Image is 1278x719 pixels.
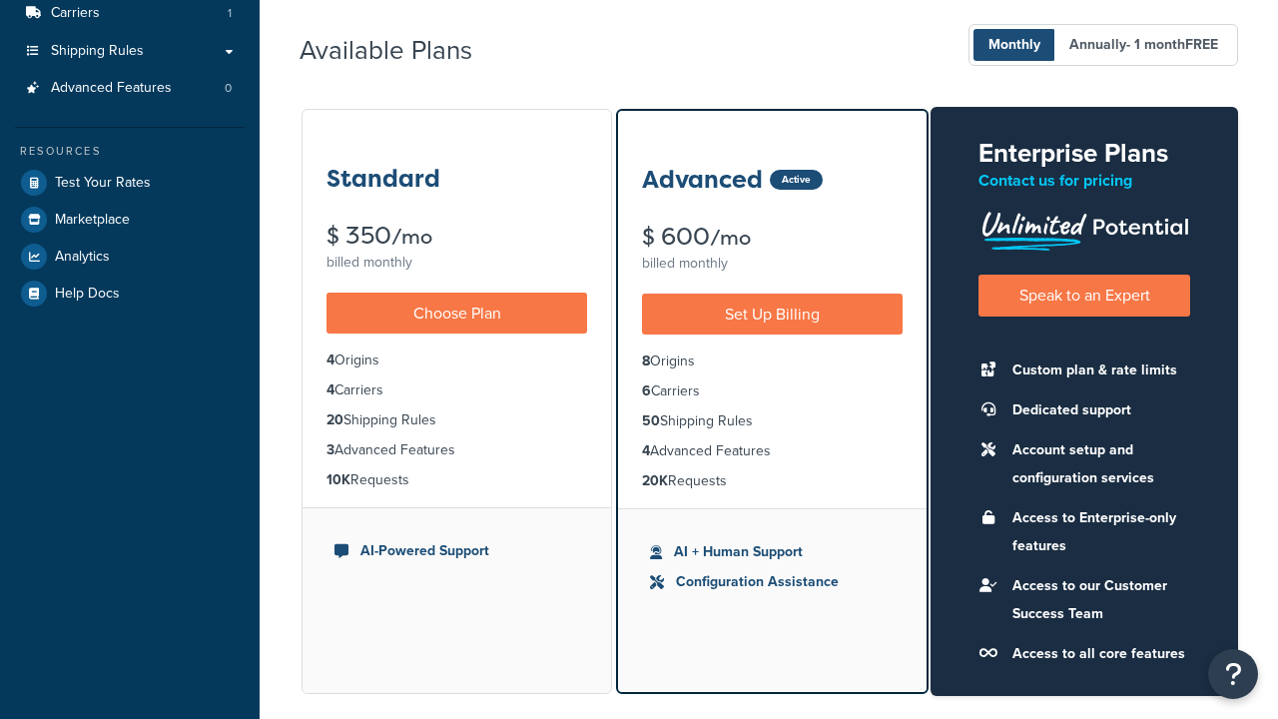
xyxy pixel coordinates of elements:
[51,43,144,60] span: Shipping Rules
[642,470,903,492] li: Requests
[15,239,245,275] a: Analytics
[642,380,651,401] strong: 6
[326,350,334,370] strong: 4
[55,212,130,229] span: Marketplace
[642,380,903,402] li: Carriers
[326,439,587,461] li: Advanced Features
[326,249,587,277] div: billed monthly
[642,294,903,335] a: Set Up Billing
[642,440,903,462] li: Advanced Features
[55,286,120,303] span: Help Docs
[326,379,334,400] strong: 4
[326,409,343,430] strong: 20
[650,541,895,563] li: AI + Human Support
[642,470,668,491] strong: 20K
[326,469,350,490] strong: 10K
[326,409,587,431] li: Shipping Rules
[326,469,587,491] li: Requests
[642,351,650,371] strong: 8
[225,80,232,97] span: 0
[1185,34,1218,55] b: FREE
[1002,640,1190,668] li: Access to all core features
[326,293,587,334] a: Choose Plan
[1002,357,1190,384] li: Custom plan & rate limits
[1054,29,1233,61] span: Annually
[15,202,245,238] a: Marketplace
[650,571,895,593] li: Configuration Assistance
[642,250,903,278] div: billed monthly
[1126,34,1218,55] span: - 1 month
[1002,396,1190,424] li: Dedicated support
[1208,649,1258,699] button: Open Resource Center
[1002,504,1190,560] li: Access to Enterprise-only features
[15,276,245,312] a: Help Docs
[326,439,334,460] strong: 3
[51,80,172,97] span: Advanced Features
[642,351,903,372] li: Origins
[978,205,1190,251] img: Unlimited Potential
[300,36,502,65] h2: Available Plans
[326,166,440,192] h3: Standard
[15,70,245,107] li: Advanced Features
[1002,436,1190,492] li: Account setup and configuration services
[326,379,587,401] li: Carriers
[770,170,823,190] div: Active
[642,440,650,461] strong: 4
[642,167,763,193] h3: Advanced
[978,275,1190,316] a: Speak to an Expert
[391,223,432,251] small: /mo
[326,224,587,249] div: $ 350
[55,249,110,266] span: Analytics
[968,24,1238,66] button: Monthly Annually- 1 monthFREE
[51,5,100,22] span: Carriers
[15,33,245,70] a: Shipping Rules
[710,224,751,252] small: /mo
[228,5,232,22] span: 1
[15,143,245,160] div: Resources
[334,540,579,562] li: AI-Powered Support
[326,350,587,371] li: Origins
[1002,572,1190,628] li: Access to our Customer Success Team
[15,70,245,107] a: Advanced Features 0
[55,175,151,192] span: Test Your Rates
[978,167,1190,195] p: Contact us for pricing
[642,225,903,250] div: $ 600
[973,29,1055,61] span: Monthly
[15,165,245,201] a: Test Your Rates
[642,410,903,432] li: Shipping Rules
[978,139,1190,168] h2: Enterprise Plans
[642,410,660,431] strong: 50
